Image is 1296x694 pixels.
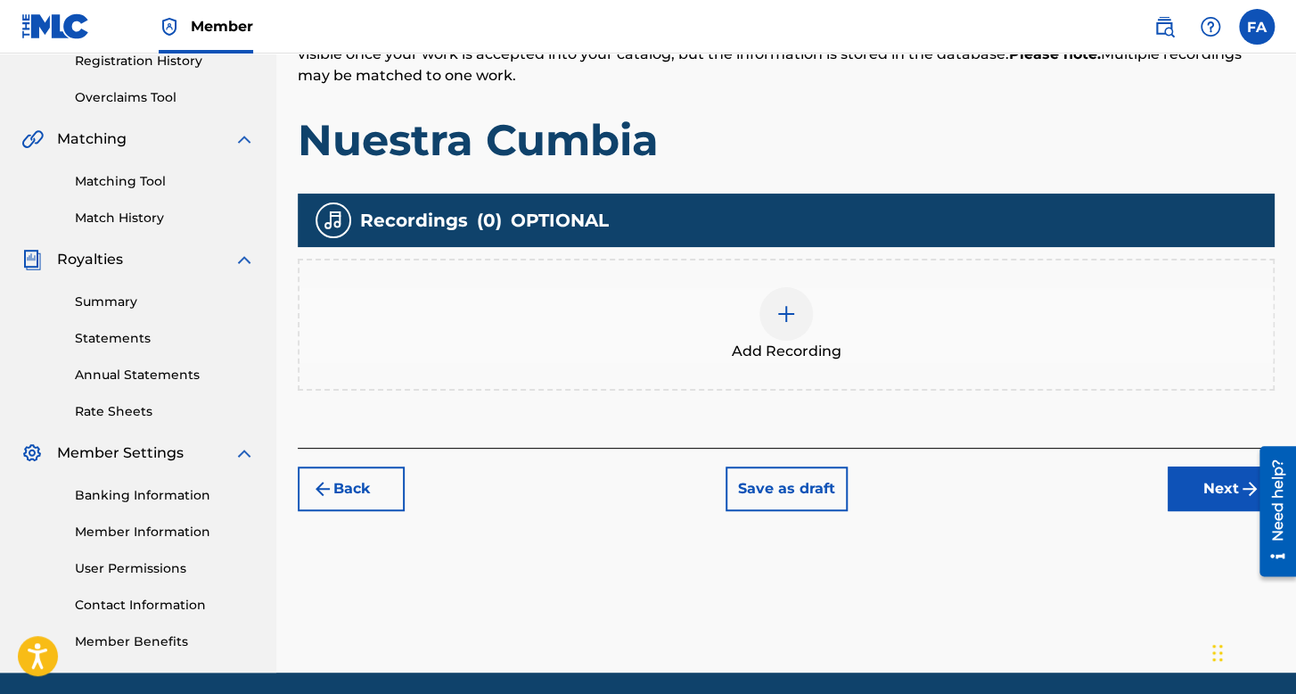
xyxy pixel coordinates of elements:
button: Save as draft [726,467,848,511]
img: expand [234,442,255,464]
img: add [775,303,797,325]
button: Back [298,467,405,511]
a: Banking Information [75,486,255,505]
img: f7272a7cc735f4ea7f67.svg [1239,478,1260,500]
a: Rate Sheets [75,402,255,421]
div: Arrastrar [1212,626,1223,680]
strong: Please note: [1009,45,1101,62]
span: Add Recording [732,341,841,362]
img: expand [234,128,255,150]
a: Annual Statements [75,366,255,384]
a: Member Information [75,523,255,541]
div: User Menu [1239,9,1275,45]
span: Recording information is used during the automated matching process but does not guarantee matche... [298,24,1267,84]
a: Match History [75,209,255,227]
img: help [1200,16,1221,37]
img: Royalties [21,249,43,270]
a: Statements [75,329,255,348]
img: expand [234,249,255,270]
a: Member Benefits [75,632,255,651]
span: Recordings [360,207,468,234]
img: 7ee5dd4eb1f8a8e3ef2f.svg [312,478,333,500]
img: MLC Logo [21,13,90,39]
span: ( 0 ) [477,207,502,234]
img: search [1153,16,1175,37]
button: Next [1168,467,1275,511]
img: Top Rightsholder [159,16,180,37]
iframe: Chat Widget [1207,608,1296,694]
a: Registration History [75,52,255,70]
a: Overclaims Tool [75,88,255,107]
img: Member Settings [21,442,43,464]
h1: Nuestra Cumbia [298,113,1275,167]
div: Help [1193,9,1228,45]
a: Matching Tool [75,172,255,191]
img: recording [323,210,344,231]
a: Summary [75,293,255,311]
img: Matching [21,128,44,150]
span: Royalties [57,249,123,270]
iframe: Resource Center [1246,440,1296,583]
a: User Permissions [75,559,255,578]
div: Widget de chat [1207,608,1296,694]
span: OPTIONAL [511,207,609,234]
a: Contact Information [75,596,255,615]
span: Member [191,16,253,37]
span: Member Settings [57,442,184,464]
a: Public Search [1146,9,1182,45]
span: Matching [57,128,127,150]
